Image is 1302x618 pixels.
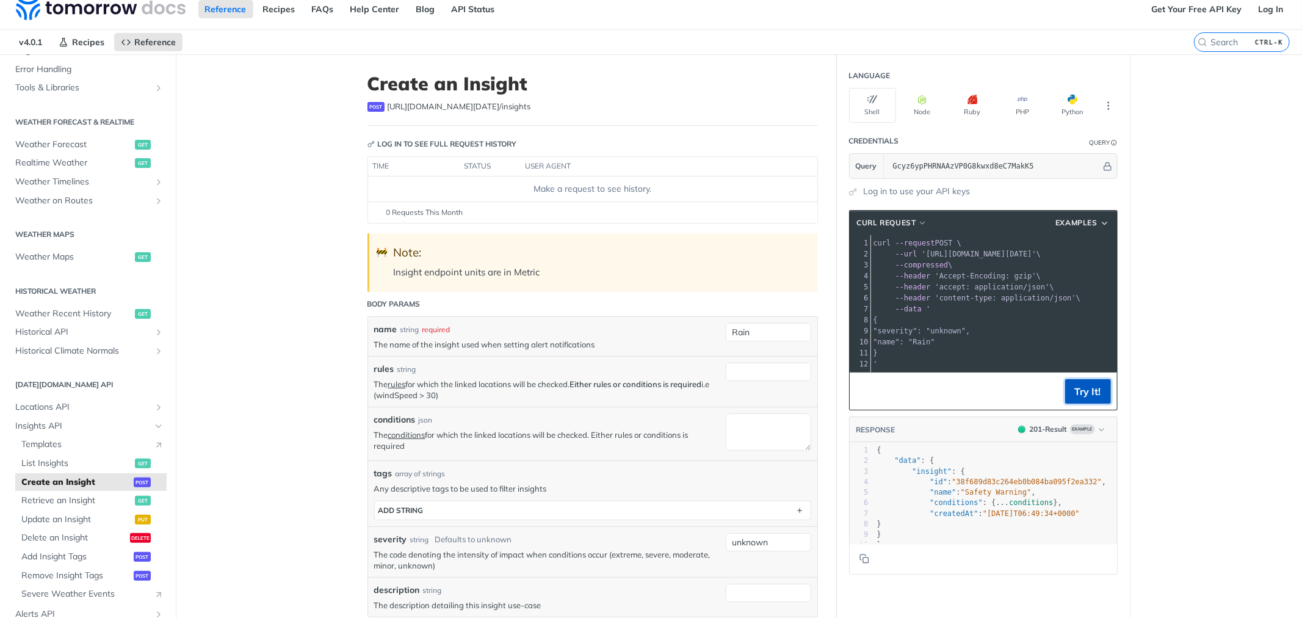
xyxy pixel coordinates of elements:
[21,551,131,563] span: Add Insight Tags
[9,79,167,97] a: Tools & LibrariesShow subpages for Tools & Libraries
[930,488,956,496] span: "name"
[922,250,1036,258] span: '[URL][DOMAIN_NAME][DATE]'
[368,157,460,176] th: time
[134,571,151,581] span: post
[21,514,132,526] span: Update an Insight
[21,532,127,544] span: Delete an Insight
[983,509,1080,518] span: "[DATE]T06:49:34+0000"
[850,336,870,347] div: 10
[521,157,793,176] th: user agent
[9,60,167,79] a: Error Handling
[877,488,1036,496] span: : ,
[9,417,167,435] a: Insights APIHide subpages for Insights API
[15,548,167,566] a: Add Insight Tagspost
[374,323,397,336] label: name
[850,154,884,178] button: Query
[877,509,1080,518] span: :
[374,363,394,376] label: rules
[935,272,1036,280] span: 'Accept-Encoding: gzip'
[9,248,167,266] a: Weather Mapsget
[849,136,899,147] div: Credentials
[949,88,996,123] button: Ruby
[930,509,978,518] span: "createdAt"
[21,457,132,470] span: List Insights
[9,136,167,154] a: Weather Forecastget
[9,229,167,240] h2: Weather Maps
[1090,138,1110,147] div: Query
[849,88,896,123] button: Shell
[850,540,869,550] div: 10
[996,498,1010,507] span: ...
[850,467,869,477] div: 3
[1103,100,1114,111] svg: More ellipsis
[15,345,151,357] span: Historical Climate Normals
[850,347,870,358] div: 11
[460,157,521,176] th: status
[114,33,183,51] a: Reference
[887,154,1101,178] input: apikey
[1090,138,1118,147] div: QueryInformation
[873,349,878,357] span: }
[935,283,1050,291] span: 'accept: application/json'
[877,467,966,476] span: : {
[154,440,164,449] i: Link
[873,239,891,247] span: curl
[367,139,517,150] div: Log in to see full request history
[134,478,151,487] span: post
[850,260,870,271] div: 3
[930,478,947,486] span: "id"
[1051,217,1113,229] button: Examples
[850,456,869,466] div: 2
[856,424,896,436] button: RESPONSE
[134,37,176,48] span: Reference
[21,495,132,507] span: Retrieve an Insight
[850,487,869,498] div: 5
[850,519,869,529] div: 8
[378,506,424,515] div: ADD string
[21,588,148,600] span: Severe Weather Events
[1099,96,1118,115] button: More Languages
[926,305,930,313] span: '
[952,478,1102,486] span: "38f689d83c264eb0b084ba095f2ea332"
[397,364,416,375] div: string
[367,73,818,95] h1: Create an Insight
[999,88,1046,123] button: PHP
[374,549,720,571] p: The code denoting the intensity of impact when conditions occur (extreme, severe, moderate, minor...
[21,570,131,582] span: Remove Insight Tags
[912,467,952,476] span: "insight"
[130,533,151,543] span: delete
[850,293,870,304] div: 6
[374,413,416,426] label: conditions
[15,64,164,76] span: Error Handling
[9,323,167,341] a: Historical APIShow subpages for Historical API
[367,102,385,112] span: post
[15,308,132,320] span: Weather Recent History
[367,140,375,148] svg: Key
[375,501,811,520] button: ADD string
[15,585,167,603] a: Severe Weather EventsLink
[849,70,891,81] div: Language
[1030,424,1068,435] div: 201 - Result
[154,327,164,337] button: Show subpages for Historical API
[9,286,167,297] h2: Historical Weather
[394,266,806,280] p: Insight endpoint units are in Metric
[135,158,151,168] span: get
[850,304,870,314] div: 7
[9,379,167,390] h2: [DATE][DOMAIN_NAME] API
[15,157,132,169] span: Realtime Weather
[21,438,148,451] span: Templates
[877,530,881,539] span: }
[877,498,1063,507] span: : { },
[877,456,935,465] span: : {
[15,139,132,151] span: Weather Forecast
[873,327,971,335] span: "severity": "unknown",
[388,379,406,389] a: rules
[422,324,450,335] div: required
[873,272,1041,280] span: \
[895,272,931,280] span: --header
[52,33,111,51] a: Recipes
[850,282,870,293] div: 5
[570,379,702,389] strong: Either rules or conditions is required
[374,429,720,451] p: The for which the linked locations will be checked. Either rules or conditions is required
[9,154,167,172] a: Realtime Weatherget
